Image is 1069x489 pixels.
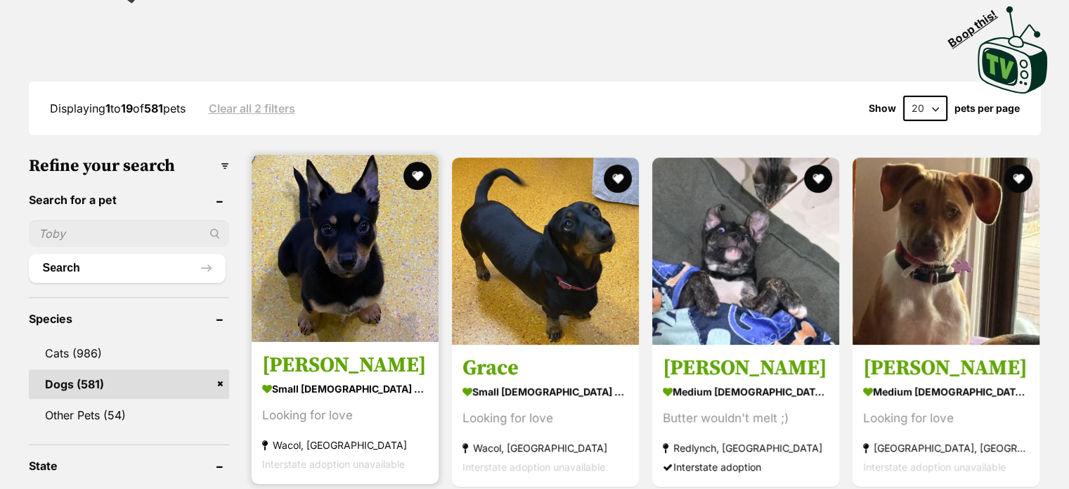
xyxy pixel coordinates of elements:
[262,407,428,426] div: Looking for love
[262,353,428,379] h3: [PERSON_NAME]
[663,355,829,382] h3: [PERSON_NAME]
[863,355,1029,382] h3: [PERSON_NAME]
[209,102,295,115] a: Clear all 2 filters
[452,345,639,488] a: Grace small [DEMOGRAPHIC_DATA] Dog Looking for love Wacol, [GEOGRAPHIC_DATA] Interstate adoption ...
[863,439,1029,458] strong: [GEOGRAPHIC_DATA], [GEOGRAPHIC_DATA]
[262,379,428,400] strong: small [DEMOGRAPHIC_DATA] Dog
[863,382,1029,402] strong: medium [DEMOGRAPHIC_DATA] Dog
[29,193,229,206] header: Search for a pet
[50,101,186,115] span: Displaying to of pets
[663,382,829,402] strong: medium [DEMOGRAPHIC_DATA] Dog
[863,409,1029,428] div: Looking for love
[462,462,605,474] span: Interstate adoption unavailable
[954,103,1020,114] label: pets per page
[462,382,628,402] strong: small [DEMOGRAPHIC_DATA] Dog
[853,158,1039,345] img: Drew - Mixed breed Dog
[462,409,628,428] div: Looking for love
[853,345,1039,488] a: [PERSON_NAME] medium [DEMOGRAPHIC_DATA] Dog Looking for love [GEOGRAPHIC_DATA], [GEOGRAPHIC_DATA]...
[604,165,632,193] button: favourite
[252,342,439,485] a: [PERSON_NAME] small [DEMOGRAPHIC_DATA] Dog Looking for love Wacol, [GEOGRAPHIC_DATA] Interstate a...
[29,369,229,399] a: Dogs (581)
[863,462,1006,474] span: Interstate adoption unavailable
[262,436,428,455] strong: Wacol, [GEOGRAPHIC_DATA]
[29,459,229,472] header: State
[978,6,1048,94] img: PetRescue TV logo
[663,458,829,477] div: Interstate adoption
[121,101,133,115] strong: 19
[29,254,226,282] button: Search
[663,409,829,428] div: Butter wouldn't melt ;)
[252,155,439,342] img: Lois - Australian Cattle Dog x Kelpie Dog
[105,101,110,115] strong: 1
[29,400,229,430] a: Other Pets (54)
[29,338,229,368] a: Cats (986)
[29,312,229,325] header: Species
[652,158,839,345] img: Conrad - Staffordshire Bull Terrier Dog
[804,165,832,193] button: favourite
[462,439,628,458] strong: Wacol, [GEOGRAPHIC_DATA]
[29,220,229,247] input: Toby
[652,345,839,488] a: [PERSON_NAME] medium [DEMOGRAPHIC_DATA] Dog Butter wouldn't melt ;) Redlynch, [GEOGRAPHIC_DATA] I...
[262,459,405,471] span: Interstate adoption unavailable
[1004,165,1032,193] button: favourite
[452,158,639,345] img: Grace - Dachshund Dog
[29,156,229,176] h3: Refine your search
[663,439,829,458] strong: Redlynch, [GEOGRAPHIC_DATA]
[403,162,432,190] button: favourite
[144,101,163,115] strong: 581
[462,355,628,382] h3: Grace
[869,103,896,114] span: Show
